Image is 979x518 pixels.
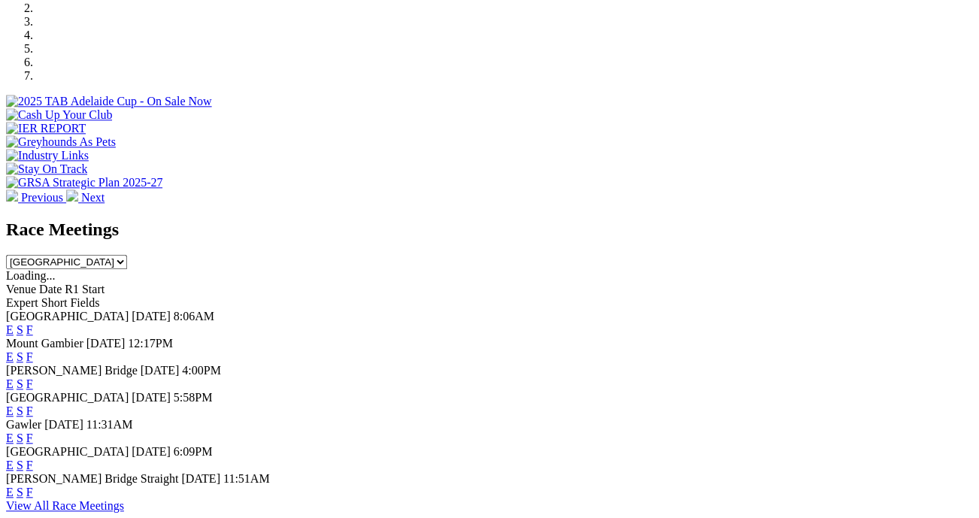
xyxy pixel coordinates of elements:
[26,350,33,363] a: F
[26,323,33,336] a: F
[6,149,89,162] img: Industry Links
[6,391,129,404] span: [GEOGRAPHIC_DATA]
[26,377,33,390] a: F
[6,499,124,512] a: View All Race Meetings
[26,432,33,444] a: F
[6,269,55,282] span: Loading...
[6,191,66,204] a: Previous
[17,377,23,390] a: S
[6,176,162,189] img: GRSA Strategic Plan 2025-27
[6,472,178,485] span: [PERSON_NAME] Bridge Straight
[26,404,33,417] a: F
[86,418,133,431] span: 11:31AM
[6,296,38,309] span: Expert
[17,323,23,336] a: S
[6,445,129,458] span: [GEOGRAPHIC_DATA]
[81,191,105,204] span: Next
[44,418,83,431] span: [DATE]
[6,377,14,390] a: E
[66,189,78,201] img: chevron-right-pager-white.svg
[26,459,33,471] a: F
[174,445,213,458] span: 6:09PM
[6,189,18,201] img: chevron-left-pager-white.svg
[6,337,83,350] span: Mount Gambier
[6,135,116,149] img: Greyhounds As Pets
[6,95,212,108] img: 2025 TAB Adelaide Cup - On Sale Now
[6,220,973,240] h2: Race Meetings
[17,486,23,498] a: S
[6,350,14,363] a: E
[6,432,14,444] a: E
[65,283,105,295] span: R1 Start
[132,445,171,458] span: [DATE]
[6,283,36,295] span: Venue
[128,337,173,350] span: 12:17PM
[17,459,23,471] a: S
[6,486,14,498] a: E
[6,364,138,377] span: [PERSON_NAME] Bridge
[181,472,220,485] span: [DATE]
[66,191,105,204] a: Next
[174,391,213,404] span: 5:58PM
[6,108,112,122] img: Cash Up Your Club
[132,391,171,404] span: [DATE]
[6,122,86,135] img: IER REPORT
[182,364,221,377] span: 4:00PM
[6,418,41,431] span: Gawler
[26,486,33,498] a: F
[141,364,180,377] span: [DATE]
[6,162,87,176] img: Stay On Track
[6,310,129,323] span: [GEOGRAPHIC_DATA]
[17,432,23,444] a: S
[17,350,23,363] a: S
[223,472,270,485] span: 11:51AM
[6,404,14,417] a: E
[6,323,14,336] a: E
[39,283,62,295] span: Date
[17,404,23,417] a: S
[86,337,126,350] span: [DATE]
[132,310,171,323] span: [DATE]
[21,191,63,204] span: Previous
[174,310,214,323] span: 8:06AM
[41,296,68,309] span: Short
[70,296,99,309] span: Fields
[6,459,14,471] a: E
